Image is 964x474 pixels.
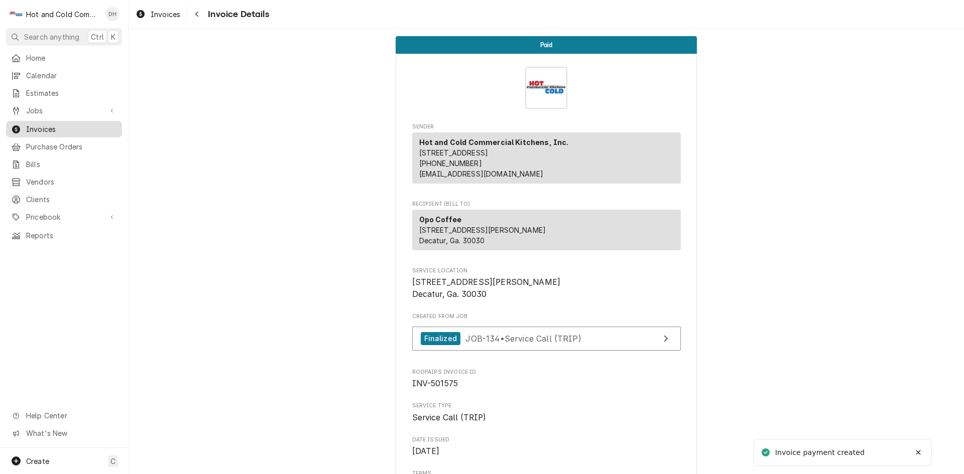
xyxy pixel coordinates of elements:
div: Created From Job [412,312,681,356]
strong: Opo Coffee [419,215,462,224]
span: Invoices [151,9,180,20]
span: Sender [412,123,681,131]
div: Finalized [421,332,460,346]
span: Home [26,53,117,63]
span: Vendors [26,177,117,187]
span: [DATE] [412,446,440,456]
div: Invoice Recipient [412,200,681,255]
span: Service Location [412,276,681,300]
a: [PHONE_NUMBER] [419,159,482,168]
div: Service Type [412,402,681,423]
span: Purchase Orders [26,141,117,152]
span: [STREET_ADDRESS] [419,148,489,157]
div: Sender [412,132,681,188]
div: Service Location [412,267,681,300]
button: Navigate back [189,6,205,22]
span: Service Type [412,412,681,424]
div: Date Issued [412,436,681,457]
span: Service Location [412,267,681,275]
a: Home [6,50,122,66]
span: Service Call (TRIP) [412,413,487,422]
span: Clients [26,194,117,205]
span: C [110,456,115,466]
span: Roopairs Invoice ID [412,368,681,376]
a: Go to Help Center [6,407,122,424]
a: Reports [6,227,122,244]
span: Jobs [26,105,102,116]
span: K [111,32,115,42]
div: Roopairs Invoice ID [412,368,681,390]
div: Status [396,36,697,54]
span: What's New [26,428,116,438]
span: Paid [540,42,553,48]
span: Recipient (Bill To) [412,200,681,208]
span: Date Issued [412,436,681,444]
div: Hot and Cold Commercial Kitchens, Inc. [26,9,100,20]
span: Estimates [26,88,117,98]
a: Calendar [6,67,122,84]
strong: Hot and Cold Commercial Kitchens, Inc. [419,138,569,146]
a: View Job [412,327,681,351]
div: Invoice Sender [412,123,681,188]
span: Service Type [412,402,681,410]
a: Go to Pricebook [6,209,122,225]
a: [EMAIL_ADDRESS][DOMAIN_NAME] [419,170,543,178]
a: Estimates [6,85,122,101]
span: Date Issued [412,445,681,457]
span: Bills [26,159,117,170]
span: INV-501575 [412,379,458,388]
span: Invoice Details [205,8,269,21]
a: Purchase Orders [6,138,122,155]
button: Search anythingCtrlK [6,28,122,46]
div: Recipient (Bill To) [412,210,681,250]
div: Daryl Harris's Avatar [105,7,119,21]
span: Create [26,457,49,465]
span: Invoices [26,124,117,134]
div: Sender [412,132,681,184]
div: Invoice payment created [775,447,867,458]
a: Invoices [132,6,184,23]
span: Help Center [26,410,116,421]
img: Logo [525,67,567,109]
span: Calendar [26,70,117,81]
a: Bills [6,156,122,173]
span: Search anything [24,32,79,42]
span: Reports [26,230,117,241]
span: Created From Job [412,312,681,321]
a: Invoices [6,121,122,137]
span: [STREET_ADDRESS][PERSON_NAME] Decatur, Ga. 30030 [412,277,561,299]
span: Roopairs Invoice ID [412,378,681,390]
div: H [9,7,23,21]
div: DH [105,7,119,21]
a: Go to Jobs [6,102,122,119]
span: Ctrl [91,32,104,42]
a: Clients [6,191,122,208]
span: JOB-134 • Service Call (TRIP) [465,333,581,343]
span: Pricebook [26,212,102,222]
a: Vendors [6,174,122,190]
span: [STREET_ADDRESS][PERSON_NAME] Decatur, Ga. 30030 [419,226,546,245]
div: Hot and Cold Commercial Kitchens, Inc.'s Avatar [9,7,23,21]
a: Go to What's New [6,425,122,441]
div: Recipient (Bill To) [412,210,681,254]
